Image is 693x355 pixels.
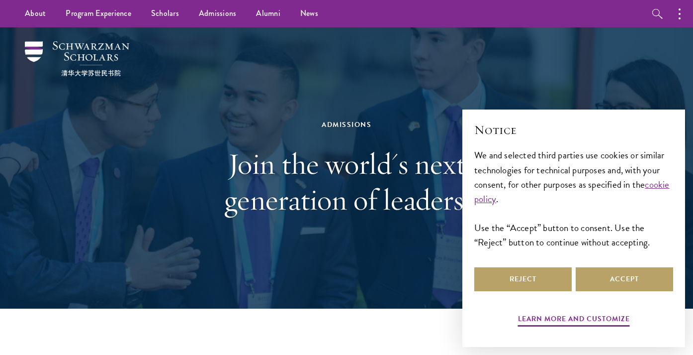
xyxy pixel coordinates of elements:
[518,313,630,328] button: Learn more and customize
[474,148,673,249] div: We and selected third parties use cookies or similar technologies for technical purposes and, wit...
[175,146,518,218] h1: Join the world's next generation of leaders.
[474,267,572,291] button: Reject
[175,118,518,131] div: Admissions
[25,41,129,76] img: Schwarzman Scholars
[474,177,670,206] a: cookie policy
[474,121,673,138] h2: Notice
[576,267,673,291] button: Accept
